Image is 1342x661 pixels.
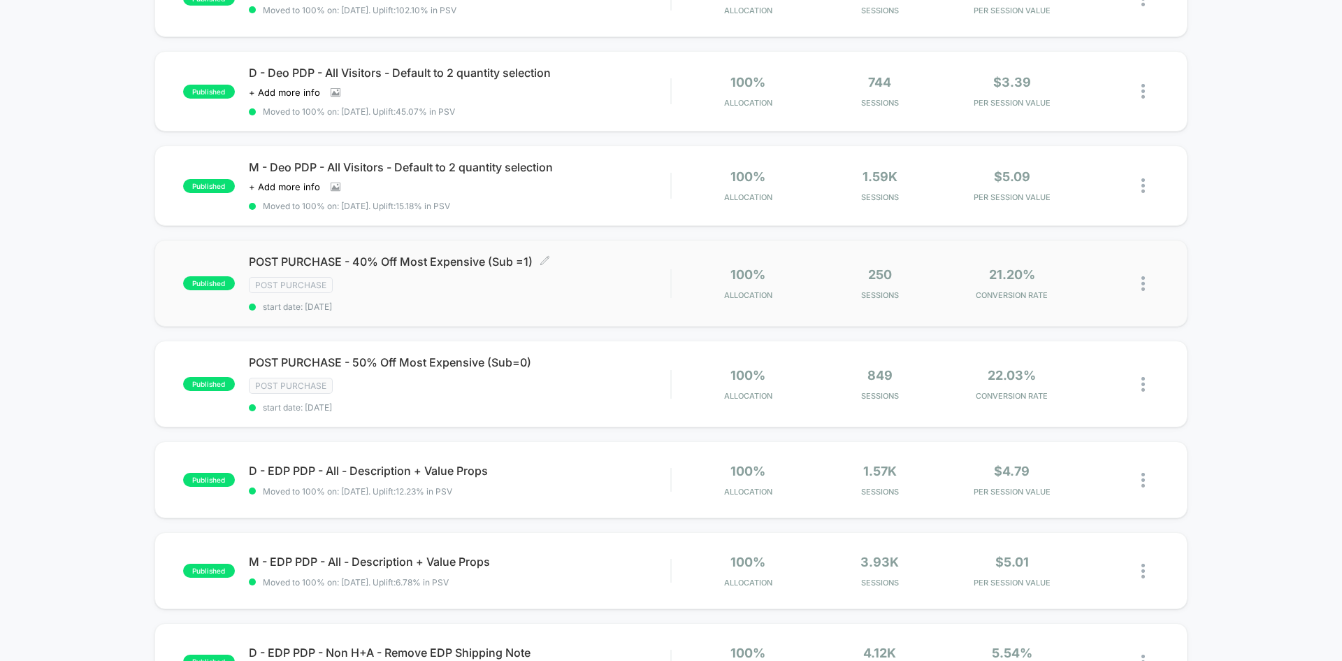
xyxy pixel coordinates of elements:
[249,160,670,174] span: M - Deo PDP - All Visitors - Default to 2 quantity selection
[730,555,765,569] span: 100%
[263,5,456,15] span: Moved to 100% on: [DATE] . Uplift: 102.10% in PSV
[860,555,899,569] span: 3.93k
[730,464,765,478] span: 100%
[818,6,943,15] span: Sessions
[863,464,897,478] span: 1.57k
[995,555,1029,569] span: $5.01
[724,290,772,300] span: Allocation
[992,646,1032,660] span: 5.54%
[949,578,1074,588] span: PER SESSION VALUE
[730,267,765,282] span: 100%
[1141,276,1145,291] img: close
[724,391,772,401] span: Allocation
[988,368,1036,383] span: 22.03%
[183,276,235,290] span: published
[1141,178,1145,193] img: close
[868,75,891,90] span: 744
[730,646,765,660] span: 100%
[249,555,670,569] span: M - EDP PDP - All - Description + Value Props
[724,98,772,108] span: Allocation
[263,577,449,588] span: Moved to 100% on: [DATE] . Uplift: 6.78% in PSV
[818,290,943,300] span: Sessions
[818,98,943,108] span: Sessions
[249,464,670,478] span: D - EDP PDP - All - Description + Value Props
[994,169,1030,184] span: $5.09
[249,378,333,394] span: Post Purchase
[263,106,455,117] span: Moved to 100% on: [DATE] . Uplift: 45.07% in PSV
[730,169,765,184] span: 100%
[730,75,765,90] span: 100%
[867,368,893,383] span: 849
[724,192,772,202] span: Allocation
[818,192,943,202] span: Sessions
[249,402,670,413] span: start date: [DATE]
[949,391,1074,401] span: CONVERSION RATE
[249,255,670,269] span: POST PURCHASE - 40% Off Most Expensive (Sub =1)
[249,66,670,80] span: D - Deo PDP - All Visitors - Default to 2 quantity selection
[183,473,235,487] span: published
[249,301,670,312] span: start date: [DATE]
[183,377,235,391] span: published
[1141,84,1145,99] img: close
[724,578,772,588] span: Allocation
[183,85,235,99] span: published
[183,564,235,578] span: published
[949,6,1074,15] span: PER SESSION VALUE
[989,267,1035,282] span: 21.20%
[818,391,943,401] span: Sessions
[949,487,1074,497] span: PER SESSION VALUE
[249,646,670,660] span: D - EDP PDP - Non H+A - Remove EDP Shipping Note
[949,290,1074,300] span: CONVERSION RATE
[949,98,1074,108] span: PER SESSION VALUE
[249,355,670,369] span: POST PURCHASE - 50% Off Most Expensive (Sub=0)
[249,87,320,98] span: + Add more info
[724,487,772,497] span: Allocation
[249,181,320,192] span: + Add more info
[263,201,450,211] span: Moved to 100% on: [DATE] . Uplift: 15.18% in PSV
[949,192,1074,202] span: PER SESSION VALUE
[863,169,897,184] span: 1.59k
[818,487,943,497] span: Sessions
[183,179,235,193] span: published
[1141,473,1145,488] img: close
[868,267,892,282] span: 250
[818,578,943,588] span: Sessions
[994,464,1030,478] span: $4.79
[263,486,452,497] span: Moved to 100% on: [DATE] . Uplift: 12.23% in PSV
[1141,377,1145,392] img: close
[863,646,896,660] span: 4.12k
[249,277,333,293] span: Post Purchase
[993,75,1031,90] span: $3.39
[724,6,772,15] span: Allocation
[1141,564,1145,578] img: close
[730,368,765,383] span: 100%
